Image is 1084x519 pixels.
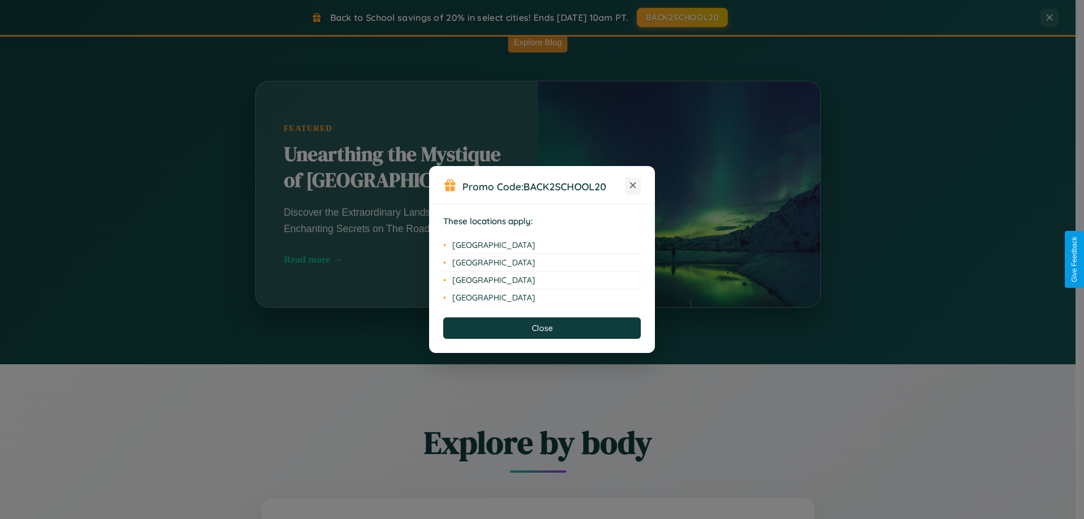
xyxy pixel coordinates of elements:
button: Close [443,317,641,339]
b: BACK2SCHOOL20 [523,180,606,193]
div: Give Feedback [1070,237,1078,282]
li: [GEOGRAPHIC_DATA] [443,254,641,272]
h3: Promo Code: [462,180,625,193]
li: [GEOGRAPHIC_DATA] [443,237,641,254]
li: [GEOGRAPHIC_DATA] [443,289,641,306]
strong: These locations apply: [443,216,533,226]
li: [GEOGRAPHIC_DATA] [443,272,641,289]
